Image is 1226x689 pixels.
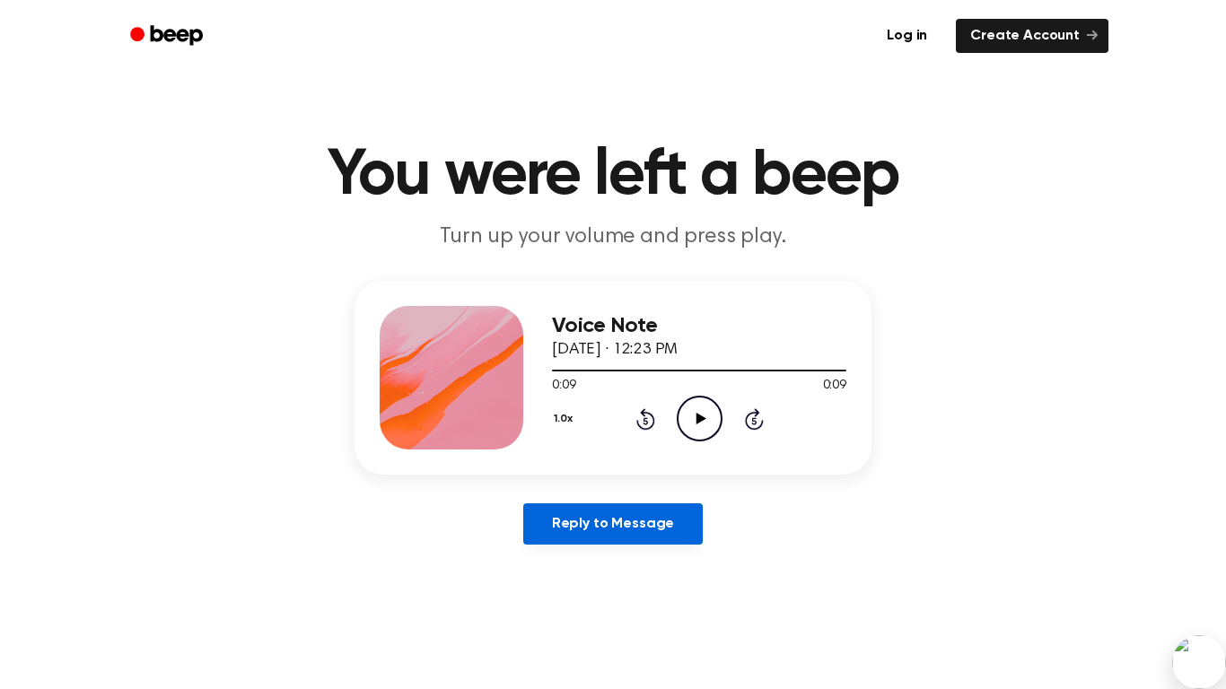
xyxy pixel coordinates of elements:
img: bubble.svg [1172,635,1226,689]
a: Log in [869,15,945,57]
span: 0:09 [552,377,575,396]
span: [DATE] · 12:23 PM [552,342,678,358]
span: 0:09 [823,377,846,396]
a: Create Account [956,19,1108,53]
h1: You were left a beep [153,144,1073,208]
h3: Voice Note [552,314,846,338]
a: Reply to Message [523,503,703,545]
p: Turn up your volume and press play. [268,222,958,252]
a: Beep [118,19,219,54]
button: 1.0x [552,404,579,434]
